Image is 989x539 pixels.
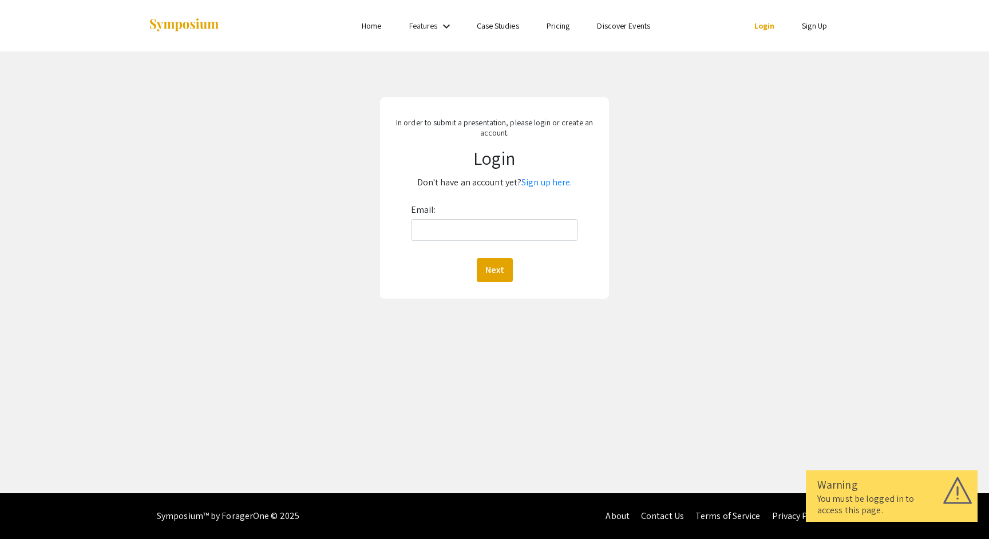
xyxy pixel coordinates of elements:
[148,18,220,33] img: Symposium by ForagerOne
[390,117,599,138] p: In order to submit a presentation, please login or create an account.
[641,510,684,522] a: Contact Us
[695,510,761,522] a: Terms of Service
[772,510,826,522] a: Privacy Policy
[409,21,438,31] a: Features
[817,476,966,493] div: Warning
[477,258,513,282] button: Next
[477,21,519,31] a: Case Studies
[440,19,453,33] mat-icon: Expand Features list
[390,173,599,192] p: Don't have an account yet?
[754,21,775,31] a: Login
[521,176,572,188] a: Sign up here.
[362,21,381,31] a: Home
[547,21,570,31] a: Pricing
[157,493,299,539] div: Symposium™ by ForagerOne © 2025
[817,493,966,516] div: You must be logged in to access this page.
[597,21,650,31] a: Discover Events
[390,147,599,169] h1: Login
[411,201,436,219] label: Email:
[802,21,827,31] a: Sign Up
[606,510,630,522] a: About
